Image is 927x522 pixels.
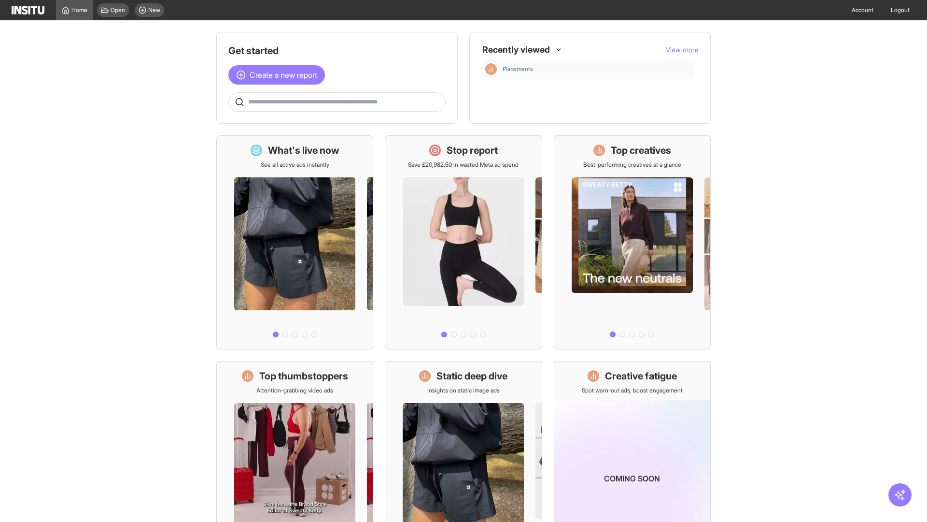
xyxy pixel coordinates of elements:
[71,6,87,14] span: Home
[503,65,533,73] span: Placements
[259,369,348,383] h1: Top thumbstoppers
[12,6,44,14] img: Logo
[436,369,507,383] h1: Static deep dive
[228,65,325,85] button: Create a new report
[261,161,329,169] p: See all active ads instantly
[228,44,446,58] h1: Get started
[148,6,160,14] span: New
[427,387,500,394] p: Insights on static image ads
[554,135,711,349] a: Top creativesBest-performing creatives at a glance
[447,144,498,157] h1: Stop report
[503,65,691,73] span: Placements
[216,135,373,349] a: What's live nowSee all active ads instantly
[611,144,671,157] h1: Top creatives
[666,45,699,55] button: View more
[111,6,125,14] span: Open
[666,45,699,54] span: View more
[250,69,317,81] span: Create a new report
[485,63,497,75] div: Insights
[256,387,333,394] p: Attention-grabbing video ads
[385,135,542,349] a: Stop reportSave £20,982.50 in wasted Meta ad spend
[268,144,339,157] h1: What's live now
[583,161,681,169] p: Best-performing creatives at a glance
[408,161,519,169] p: Save £20,982.50 in wasted Meta ad spend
